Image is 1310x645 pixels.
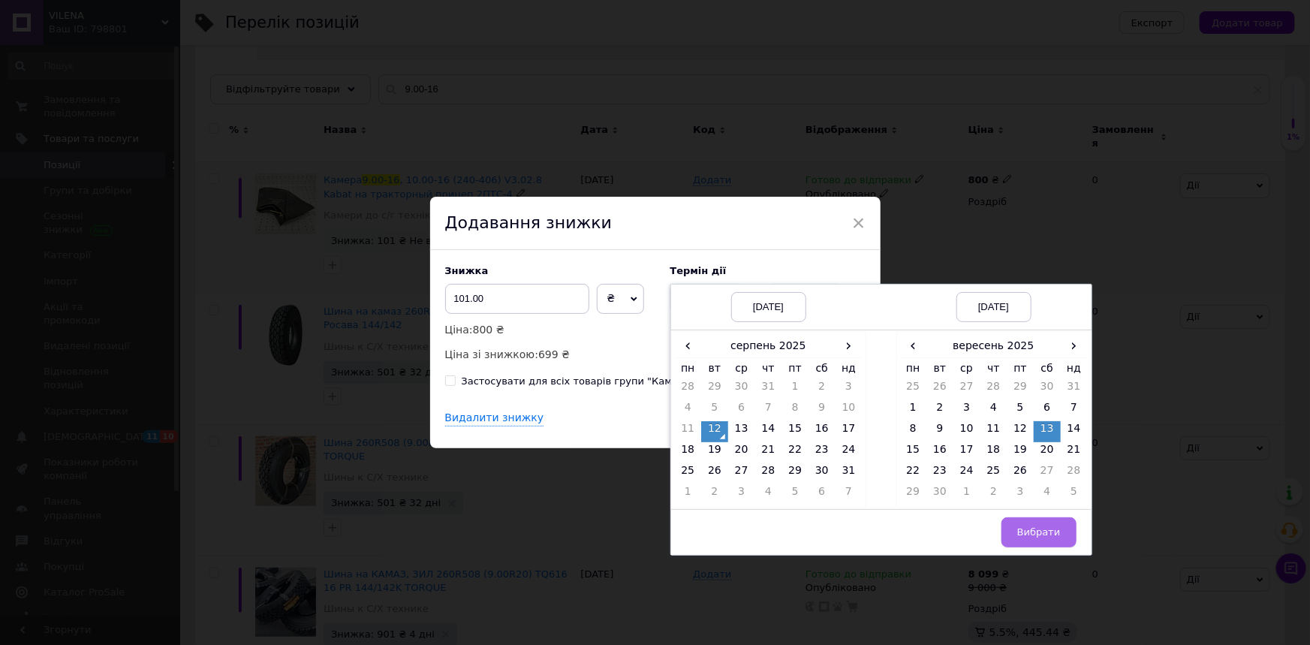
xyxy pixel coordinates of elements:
td: 30 [728,379,755,400]
td: 3 [953,400,980,421]
td: 1 [781,379,809,400]
td: 3 [836,379,863,400]
td: 10 [836,400,863,421]
td: 1 [953,484,980,505]
td: 26 [926,379,953,400]
td: 19 [1007,442,1034,463]
th: вт [701,357,728,379]
td: 22 [900,463,927,484]
td: 23 [809,442,836,463]
td: 10 [953,421,980,442]
td: 7 [755,400,782,421]
p: Ціна: [445,321,655,338]
td: 13 [728,421,755,442]
button: Вибрати [1001,517,1077,547]
span: 800 ₴ [473,324,504,336]
td: 18 [675,442,702,463]
td: 12 [701,421,728,442]
td: 27 [728,463,755,484]
th: вт [926,357,953,379]
th: пт [1007,357,1034,379]
td: 9 [809,400,836,421]
td: 21 [755,442,782,463]
th: серпень 2025 [701,335,836,357]
td: 23 [926,463,953,484]
td: 7 [1061,400,1088,421]
td: 21 [1061,442,1088,463]
td: 25 [675,463,702,484]
td: 29 [701,379,728,400]
td: 5 [781,484,809,505]
td: 28 [675,379,702,400]
span: Вибрати [1017,526,1061,538]
th: пн [900,357,927,379]
td: 31 [1061,379,1088,400]
td: 26 [1007,463,1034,484]
td: 20 [728,442,755,463]
td: 5 [701,400,728,421]
td: 12 [1007,421,1034,442]
th: ср [728,357,755,379]
td: 16 [809,421,836,442]
th: нд [1061,357,1088,379]
label: Термін дії [670,265,866,276]
td: 18 [980,442,1007,463]
td: 5 [1061,484,1088,505]
th: сб [1034,357,1061,379]
span: 699 ₴ [538,348,570,360]
td: 20 [1034,442,1061,463]
td: 15 [900,442,927,463]
div: [DATE] [956,292,1031,322]
td: 1 [900,400,927,421]
td: 14 [755,421,782,442]
td: 8 [781,400,809,421]
td: 16 [926,442,953,463]
th: нд [836,357,863,379]
td: 28 [980,379,1007,400]
td: 13 [1034,421,1061,442]
td: 11 [675,421,702,442]
td: 6 [728,400,755,421]
td: 27 [1034,463,1061,484]
span: × [852,210,866,236]
td: 4 [980,400,1007,421]
td: 17 [836,421,863,442]
td: 25 [900,379,927,400]
td: 11 [980,421,1007,442]
td: 30 [926,484,953,505]
div: [DATE] [731,292,806,322]
td: 2 [980,484,1007,505]
td: 24 [953,463,980,484]
td: 30 [1034,379,1061,400]
td: 2 [926,400,953,421]
div: Застосувати для всіх товарів групи "Камери до с/г техніки" [462,375,770,388]
td: 4 [1034,484,1061,505]
td: 4 [755,484,782,505]
p: Ціна зі знижкою: [445,346,655,363]
td: 9 [926,421,953,442]
th: пт [781,357,809,379]
td: 25 [980,463,1007,484]
td: 3 [728,484,755,505]
td: 22 [781,442,809,463]
span: ‹ [900,335,927,357]
td: 29 [781,463,809,484]
td: 28 [755,463,782,484]
th: ср [953,357,980,379]
span: Знижка [445,265,489,276]
td: 14 [1061,421,1088,442]
td: 19 [701,442,728,463]
div: Видалити знижку [445,411,544,426]
td: 2 [809,379,836,400]
td: 29 [900,484,927,505]
td: 31 [836,463,863,484]
input: 0 [445,284,589,314]
td: 1 [675,484,702,505]
td: 29 [1007,379,1034,400]
td: 15 [781,421,809,442]
span: ₴ [607,292,616,304]
td: 28 [1061,463,1088,484]
th: сб [809,357,836,379]
td: 24 [836,442,863,463]
td: 31 [755,379,782,400]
